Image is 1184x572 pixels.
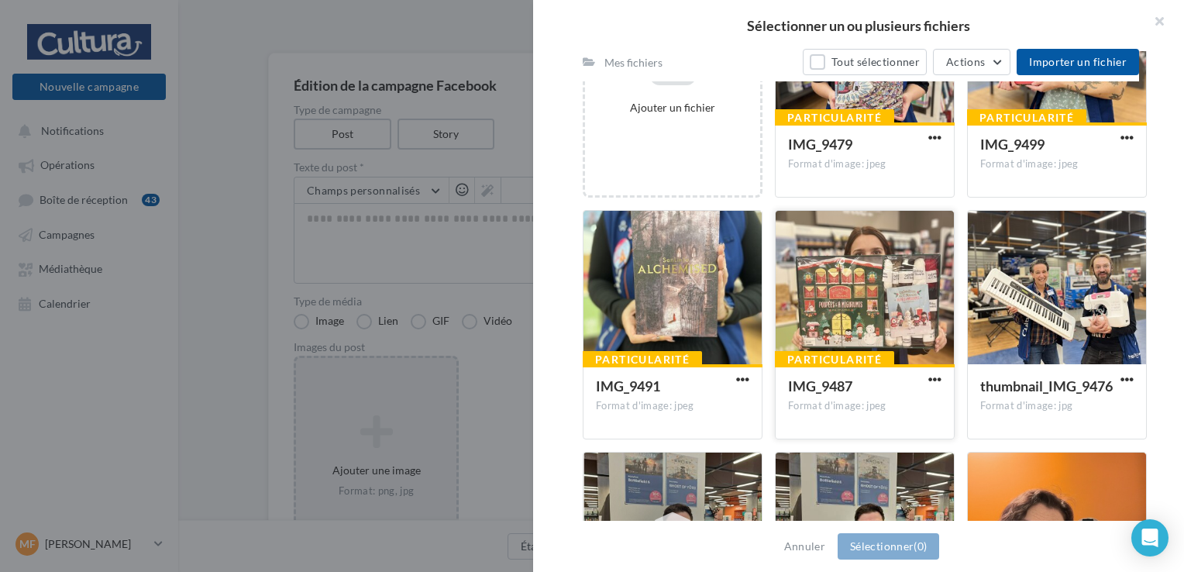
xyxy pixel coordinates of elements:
[914,539,927,553] span: (0)
[788,136,852,153] span: IMG_9479
[980,157,1134,171] div: Format d'image: jpeg
[1029,55,1127,68] span: Importer un fichier
[980,399,1134,413] div: Format d'image: jpg
[838,533,939,560] button: Sélectionner(0)
[583,351,702,368] div: Particularité
[788,377,852,395] span: IMG_9487
[980,136,1045,153] span: IMG_9499
[803,49,927,75] button: Tout sélectionner
[558,19,1159,33] h2: Sélectionner un ou plusieurs fichiers
[775,109,894,126] div: Particularité
[1131,519,1169,556] div: Open Intercom Messenger
[591,100,754,115] div: Ajouter un fichier
[1017,49,1139,75] button: Importer un fichier
[788,157,941,171] div: Format d'image: jpeg
[967,109,1086,126] div: Particularité
[596,377,660,395] span: IMG_9491
[946,55,985,68] span: Actions
[775,351,894,368] div: Particularité
[596,399,749,413] div: Format d'image: jpeg
[788,399,941,413] div: Format d'image: jpeg
[933,49,1010,75] button: Actions
[980,377,1113,395] span: thumbnail_IMG_9476
[778,537,831,556] button: Annuler
[604,55,663,71] div: Mes fichiers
